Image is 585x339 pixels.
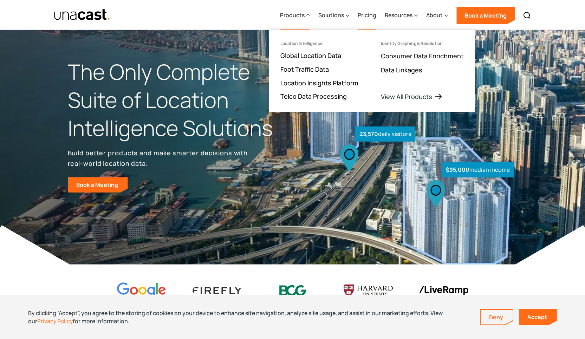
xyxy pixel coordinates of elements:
img: BCG logo [268,281,317,301]
div: About [426,11,443,19]
strong: $95,000 [446,166,469,174]
a: Consumer Data Enrichment [381,52,463,60]
a: Data Linkages [381,66,422,74]
div: daily visitors [355,126,415,142]
a: Foot Traffic Data [280,65,329,73]
img: Unacast text logo [54,9,111,21]
div: Resources [385,1,418,30]
div: Identity Graphing & Resolution [381,41,443,46]
img: Harvard U logo [344,282,393,299]
a: View All Products [381,92,443,101]
img: Search icon [523,11,531,20]
p: Build better products and make smarter decisions with real-world location data. [68,148,251,169]
div: Solutions [318,11,344,19]
a: Location Insights Platform [280,79,358,87]
img: Firefly Advertising logo [193,287,242,294]
nav: Products [269,30,475,112]
div: By clicking “Accept”, you agree to the storing of cookies on your device to enhance site navigati... [28,309,469,325]
a: Deny [481,310,513,325]
a: Privacy Policy [37,317,73,325]
a: Book a Meeting [456,7,515,24]
img: liveramp logo [419,286,468,295]
div: Products [280,11,305,19]
h1: The Only Complete Suite of Location Intelligence Solutions [68,58,293,142]
img: Google logo Color [117,282,166,299]
a: Book a Meeting [68,177,128,193]
div: About [426,1,448,30]
div: Location Intelligence [280,41,323,46]
a: Pricing [358,1,376,30]
div: Products [280,1,310,30]
div: median income [442,162,514,177]
a: Telco Data Processing [280,92,347,100]
a: Global Location Data [280,51,341,60]
strong: 23,570 [359,130,378,138]
div: Solutions [318,1,349,30]
div: Resources [385,11,412,19]
a: home [54,9,111,21]
a: Accept [519,309,557,325]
